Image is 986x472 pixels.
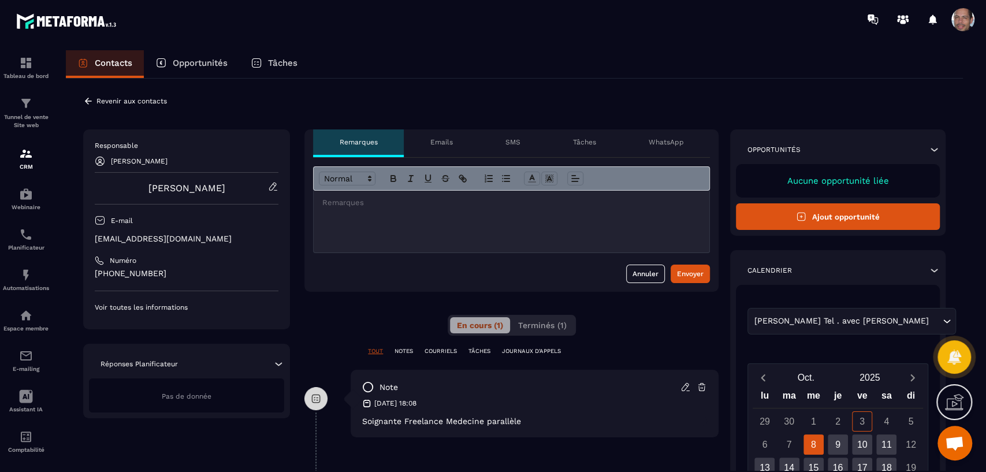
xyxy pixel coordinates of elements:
[239,50,309,78] a: Tâches
[66,50,144,78] a: Contacts
[747,308,956,335] div: Search for option
[850,388,874,408] div: ve
[3,300,49,340] a: automationsautomationsEspace membre
[95,303,278,312] p: Voir toutes les informations
[825,388,850,408] div: je
[3,138,49,179] a: formationformationCRM
[511,317,574,333] button: Terminés (1)
[3,421,49,462] a: accountantaccountantComptabilité
[19,309,33,322] img: automations
[3,204,49,210] p: Webinaire
[901,434,921,455] div: 12
[779,434,799,455] div: 7
[747,266,792,275] p: Calendrier
[3,340,49,381] a: emailemailE-mailing
[747,176,928,186] p: Aucune opportunité liée
[803,411,824,432] div: 1
[502,347,561,355] p: JOURNAUX D'APPELS
[3,325,49,332] p: Espace membre
[3,113,49,129] p: Tunnel de vente Site web
[16,10,120,32] img: logo
[173,58,228,68] p: Opportunités
[3,88,49,138] a: formationformationTunnel de vente Site web
[95,233,278,244] p: [EMAIL_ADDRESS][DOMAIN_NAME]
[518,321,567,330] span: Terminés (1)
[3,244,49,251] p: Planificateur
[3,366,49,372] p: E-mailing
[753,388,777,408] div: lu
[3,163,49,170] p: CRM
[3,47,49,88] a: formationformationTableau de bord
[754,411,775,432] div: 29
[828,411,848,432] div: 2
[572,137,596,147] p: Tâches
[19,268,33,282] img: automations
[3,73,49,79] p: Tableau de bord
[677,268,704,280] div: Envoyer
[379,382,398,393] p: note
[110,256,136,265] p: Numéro
[505,137,520,147] p: SMS
[101,359,178,369] p: Réponses Planificateur
[368,347,383,355] p: TOUT
[899,388,923,408] div: di
[803,434,824,455] div: 8
[19,349,33,363] img: email
[3,259,49,300] a: automationsautomationsAutomatisations
[876,434,896,455] div: 11
[450,317,510,333] button: En cours (1)
[3,381,49,421] a: Assistant IA
[148,183,225,194] a: [PERSON_NAME]
[19,96,33,110] img: formation
[362,417,707,426] p: Soignante Freelance Medecine parallèle
[95,268,278,279] p: [PHONE_NUMBER]
[931,315,940,328] input: Search for option
[374,399,416,408] p: [DATE] 18:08
[19,56,33,70] img: formation
[774,367,838,388] button: Open months overlay
[902,370,923,385] button: Next month
[875,388,899,408] div: sa
[457,321,503,330] span: En cours (1)
[852,411,872,432] div: 3
[3,447,49,453] p: Comptabilité
[752,315,931,328] span: [PERSON_NAME] Tel . avec [PERSON_NAME]
[626,265,665,283] button: Annuler
[95,141,278,150] p: Responsable
[268,58,297,68] p: Tâches
[19,187,33,201] img: automations
[19,228,33,241] img: scheduler
[95,58,132,68] p: Contacts
[3,285,49,291] p: Automatisations
[144,50,239,78] a: Opportunités
[838,367,902,388] button: Open years overlay
[19,147,33,161] img: formation
[753,370,774,385] button: Previous month
[425,347,457,355] p: COURRIELS
[96,97,167,105] p: Revenir aux contacts
[777,388,801,408] div: ma
[468,347,490,355] p: TÂCHES
[747,145,801,154] p: Opportunités
[3,219,49,259] a: schedulerschedulerPlanificateur
[828,434,848,455] div: 9
[19,430,33,444] img: accountant
[430,137,453,147] p: Emails
[801,388,825,408] div: me
[754,434,775,455] div: 6
[648,137,683,147] p: WhatsApp
[876,411,896,432] div: 4
[111,216,133,225] p: E-mail
[671,265,710,283] button: Envoyer
[937,426,972,460] div: Ouvrir le chat
[3,179,49,219] a: automationsautomationsWebinaire
[395,347,413,355] p: NOTES
[736,203,940,230] button: Ajout opportunité
[111,157,168,165] p: [PERSON_NAME]
[779,411,799,432] div: 30
[3,406,49,412] p: Assistant IA
[340,137,378,147] p: Remarques
[901,411,921,432] div: 5
[162,392,211,400] span: Pas de donnée
[852,434,872,455] div: 10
